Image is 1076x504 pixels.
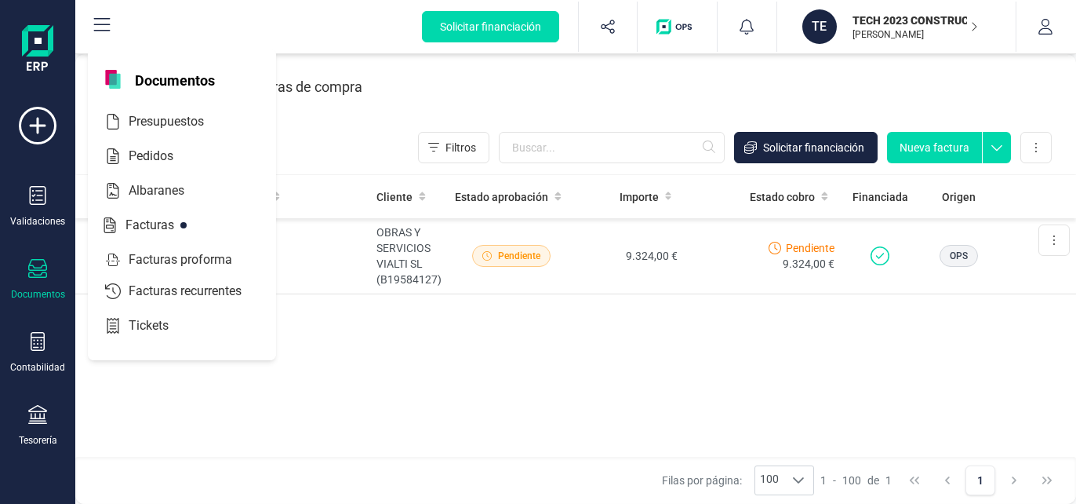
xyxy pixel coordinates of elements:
[574,218,684,294] td: 9.324,00 €
[965,466,995,495] button: Page 1
[887,132,982,163] button: Nueva factura
[999,466,1029,495] button: Next Page
[620,189,659,205] span: Importe
[220,218,370,294] td: 73-2025
[499,132,725,163] input: Buscar...
[786,240,834,256] span: Pendiente
[852,13,978,28] p: TECH 2023 CONSTRUCCIONES SL
[422,11,559,42] button: Solicitar financiación
[75,218,220,294] td: [DATE]
[842,473,861,488] span: 100
[418,132,489,163] button: Filtros
[820,473,892,488] div: -
[885,473,892,488] span: 1
[950,249,968,263] span: OPS
[852,28,978,41] p: [PERSON_NAME]
[119,216,202,235] span: Facturas
[122,250,260,269] span: Facturas proforma
[10,215,65,228] div: Validaciones
[1032,466,1062,495] button: Last Page
[932,466,962,495] button: Previous Page
[440,19,541,35] span: Solicitar financiación
[942,189,976,205] span: Origen
[122,112,232,131] span: Presupuestos
[662,466,814,495] div: Filas por página:
[900,466,929,495] button: First Page
[796,2,997,52] button: TETECH 2023 CONSTRUCCIONES SL[PERSON_NAME]
[238,67,362,108] div: Facturas de compra
[647,2,707,52] button: Logo de OPS
[656,19,698,35] img: Logo de OPS
[455,189,548,205] span: Estado aprobación
[445,140,476,155] span: Filtros
[867,473,879,488] span: de
[376,189,413,205] span: Cliente
[370,218,449,294] td: OBRAS Y SERVICIOS VIALTI SL (B19584127)
[802,9,837,44] div: TE
[10,361,65,374] div: Contabilidad
[11,288,65,301] div: Documentos
[734,132,878,163] button: Solicitar financiación
[783,256,834,272] span: 9.324,00 €
[22,25,53,75] img: Logo Finanedi
[498,249,540,263] span: Pendiente
[755,466,783,495] span: 100
[122,181,213,200] span: Albaranes
[122,316,197,335] span: Tickets
[125,70,224,89] span: Documentos
[763,140,864,155] span: Solicitar financiación
[122,282,270,301] span: Facturas recurrentes
[19,434,57,447] div: Tesorería
[122,147,202,166] span: Pedidos
[750,189,815,205] span: Estado cobro
[852,189,908,205] span: Financiada
[820,473,827,488] span: 1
